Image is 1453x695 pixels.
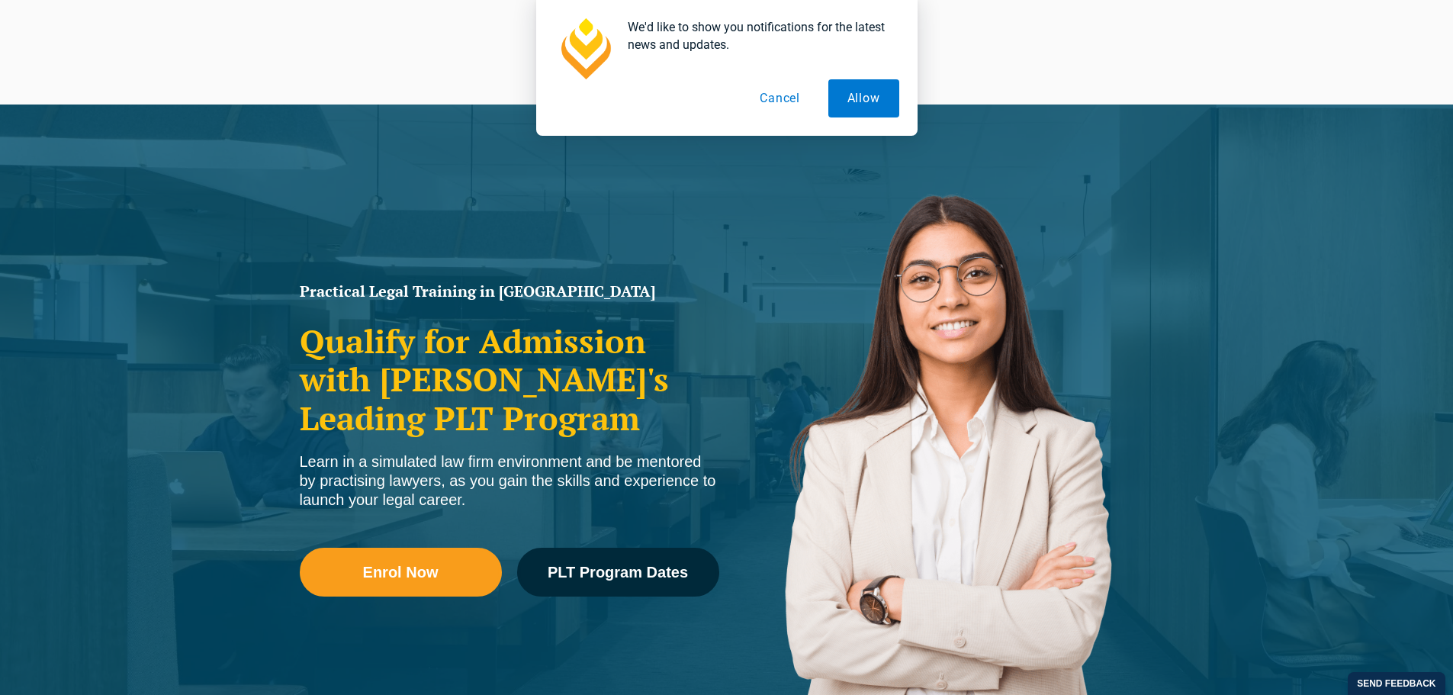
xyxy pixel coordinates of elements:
div: Learn in a simulated law firm environment and be mentored by practising lawyers, as you gain the ... [300,452,719,510]
a: PLT Program Dates [517,548,719,597]
div: We'd like to show you notifications for the latest news and updates. [616,18,899,53]
span: Enrol Now [363,565,439,580]
img: notification icon [555,18,616,79]
a: Enrol Now [300,548,502,597]
h2: Qualify for Admission with [PERSON_NAME]'s Leading PLT Program [300,322,719,437]
h1: Practical Legal Training in [GEOGRAPHIC_DATA] [300,284,719,299]
button: Allow [828,79,899,117]
span: PLT Program Dates [548,565,688,580]
button: Cancel [741,79,819,117]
